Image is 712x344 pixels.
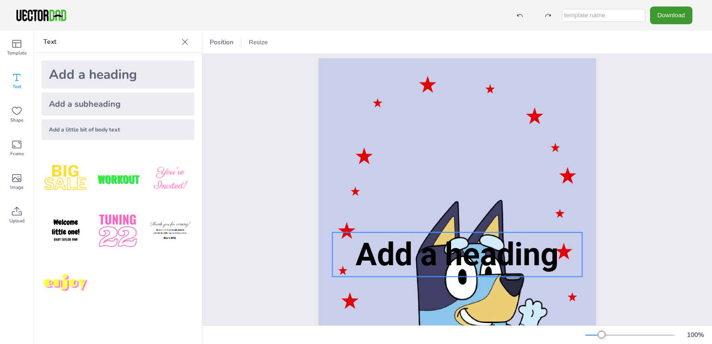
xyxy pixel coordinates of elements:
[13,83,21,90] span: Text
[146,155,194,203] img: BBMXfK6.png
[10,117,23,124] span: Shape
[94,155,142,203] img: XdJCRjX.png
[562,9,645,22] input: template name
[41,155,90,203] img: style1.png
[15,8,68,22] img: VectorDad-1.png
[146,207,194,255] img: K4iXMrW.png
[41,61,194,89] div: Add a heading
[43,31,178,53] p: Text
[356,236,559,273] span: Add a heading
[41,119,194,140] div: Add a little bit of body text
[7,49,27,57] span: Template
[208,38,235,47] span: Position
[94,207,142,255] img: 1B4LbXY.png
[9,217,25,225] span: Upload
[41,92,194,116] div: Add a subheading
[10,184,23,191] span: Image
[41,259,90,308] img: M7yqmqo.png
[684,330,706,339] div: 100 %
[650,7,692,24] button: Download
[245,35,272,50] button: Resize
[10,150,24,158] span: Frame
[41,207,90,255] img: GNLDUe7.png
